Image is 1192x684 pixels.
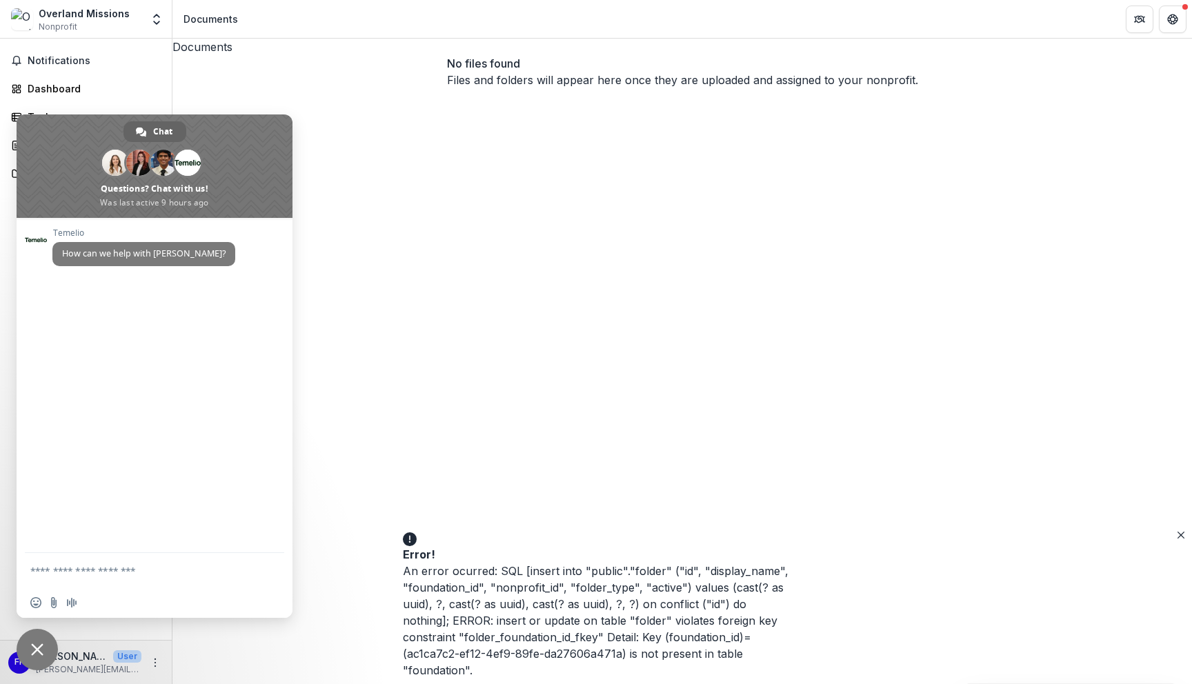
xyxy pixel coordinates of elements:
[28,110,155,124] div: Tasks
[1173,527,1189,543] button: Close
[6,50,166,72] button: Notifications
[36,649,108,663] p: [PERSON_NAME]
[48,597,59,608] span: Send a file
[403,563,789,678] div: An error ocurred: SQL [insert into "public"."folder" ("id", "display_name", "foundation_id", "non...
[1159,6,1186,33] button: Get Help
[14,658,25,667] div: Fiona Killough
[62,248,226,259] span: How can we help with [PERSON_NAME]?
[403,546,784,563] div: Error!
[183,12,238,26] div: Documents
[52,228,235,238] span: Temelio
[153,121,172,142] span: Chat
[6,77,166,100] a: Dashboard
[178,9,244,29] nav: breadcrumb
[6,134,166,157] a: Proposals
[30,597,41,608] span: Insert an emoji
[147,654,163,671] button: More
[6,162,166,185] a: Documents
[17,629,58,670] a: Close chat
[11,8,33,30] img: Overland Missions
[30,553,251,587] textarea: Compose your message...
[113,650,141,663] p: User
[172,39,1192,55] h3: Documents
[66,597,77,608] span: Audio message
[28,81,155,96] div: Dashboard
[1126,6,1153,33] button: Partners
[28,55,161,67] span: Notifications
[447,72,918,88] p: Files and folders will appear here once they are uploaded and assigned to your nonprofit.
[39,6,130,21] div: Overland Missions
[39,21,77,33] span: Nonprofit
[36,663,141,676] p: [PERSON_NAME][EMAIL_ADDRESS][DOMAIN_NAME]
[6,105,166,128] a: Tasks
[147,6,166,33] button: Open entity switcher
[447,55,918,72] p: No files found
[123,121,186,142] a: Chat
